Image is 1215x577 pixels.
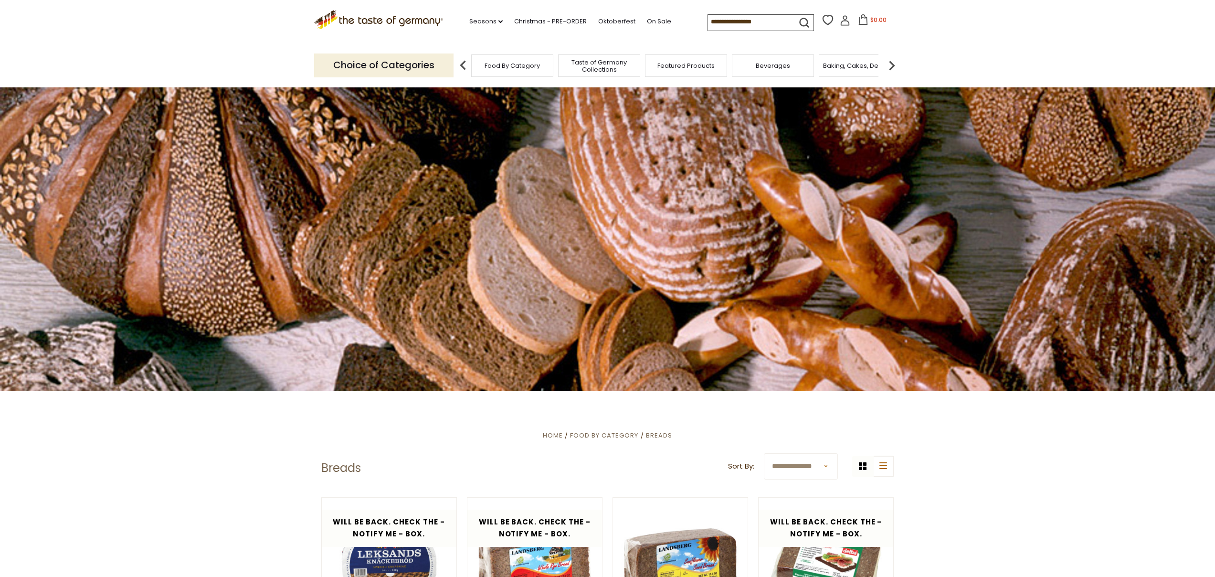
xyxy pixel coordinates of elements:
label: Sort By: [728,460,754,472]
img: previous arrow [454,56,473,75]
a: Beverages [756,62,790,69]
a: Home [543,431,563,440]
a: On Sale [647,16,671,27]
button: $0.00 [852,14,893,29]
a: Featured Products [657,62,715,69]
a: Oktoberfest [598,16,635,27]
a: Food By Category [570,431,638,440]
a: Seasons [469,16,503,27]
p: Choice of Categories [314,53,454,77]
img: next arrow [882,56,901,75]
h1: Breads [321,461,361,475]
a: Breads [646,431,672,440]
a: Christmas - PRE-ORDER [514,16,587,27]
a: Food By Category [485,62,540,69]
a: Baking, Cakes, Desserts [823,62,897,69]
span: $0.00 [870,16,887,24]
a: Taste of Germany Collections [561,59,637,73]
